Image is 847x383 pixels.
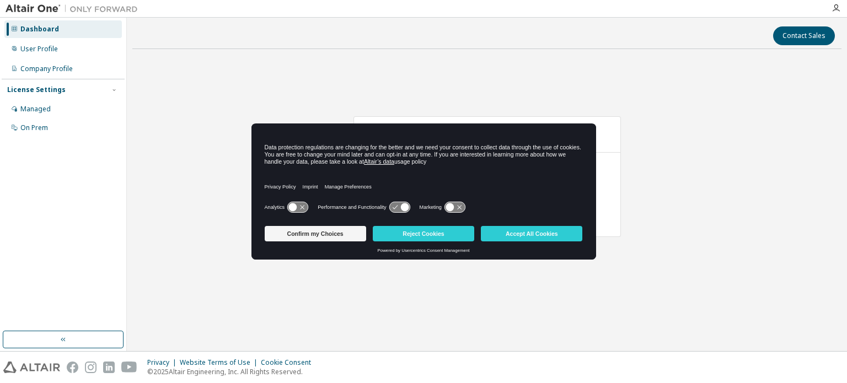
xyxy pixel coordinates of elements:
span: AU Mechanical Engineer [361,122,453,133]
div: Website Terms of Use [180,358,261,367]
p: © 2025 Altair Engineering, Inc. All Rights Reserved. [147,367,318,376]
div: Privacy [147,358,180,367]
img: youtube.svg [121,362,137,373]
button: Contact Sales [773,26,835,45]
img: Altair One [6,3,143,14]
img: instagram.svg [85,362,97,373]
div: Managed [20,105,51,114]
div: Company Profile [20,64,73,73]
img: altair_logo.svg [3,362,60,373]
div: User Profile [20,45,58,53]
img: linkedin.svg [103,362,115,373]
div: On Prem [20,123,48,132]
div: License Settings [7,85,66,94]
div: Cookie Consent [261,358,318,367]
div: Dashboard [20,25,59,34]
img: facebook.svg [67,362,78,373]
